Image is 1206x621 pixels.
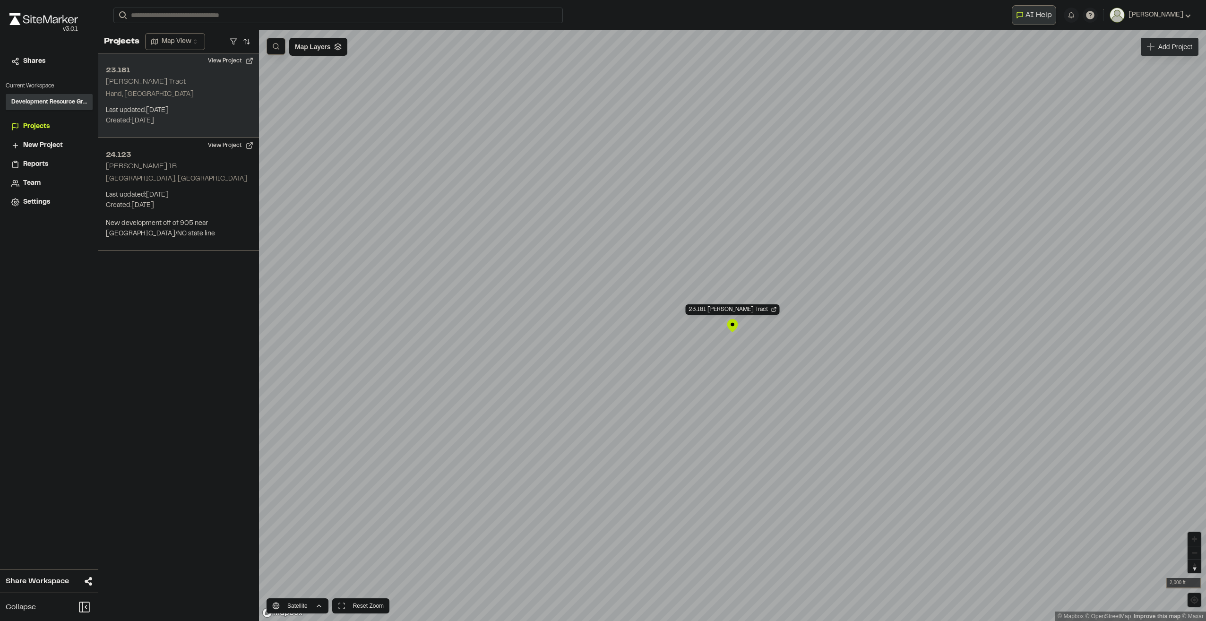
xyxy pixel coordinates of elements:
button: Open AI Assistant [1012,5,1056,25]
a: Shares [11,56,87,67]
p: Created: [DATE] [106,200,251,211]
p: Hand, [GEOGRAPHIC_DATA] [106,89,251,100]
button: View Project [202,138,259,153]
a: Mapbox [1058,613,1084,620]
h3: Development Resource Group [11,98,87,106]
button: Satellite [267,598,328,613]
button: Zoom out [1188,546,1201,560]
span: Add Project [1158,42,1192,52]
canvas: Map [259,30,1206,621]
span: Shares [23,56,45,67]
span: Projects [23,121,50,132]
div: Open Project [686,304,780,315]
p: Last updated: [DATE] [106,105,251,116]
a: OpenStreetMap [1085,613,1131,620]
button: Search [113,8,130,23]
h2: 23.181 [106,65,251,76]
span: Team [23,178,41,189]
span: AI Help [1025,9,1052,21]
h2: [PERSON_NAME] 1B [106,163,177,170]
p: Projects [104,35,139,48]
div: 2,000 ft [1166,578,1201,588]
a: Projects [11,121,87,132]
a: Reports [11,159,87,170]
span: Reports [23,159,48,170]
span: Share Workspace [6,576,69,587]
a: Team [11,178,87,189]
div: Open AI Assistant [1012,5,1060,25]
a: Map feedback [1134,613,1180,620]
a: Mapbox logo [262,607,303,618]
p: [GEOGRAPHIC_DATA], [GEOGRAPHIC_DATA] [106,174,251,184]
img: User [1110,8,1125,23]
span: New Project [23,140,63,151]
div: Map marker [725,319,740,333]
button: [PERSON_NAME] [1110,8,1191,23]
span: Collapse [6,602,36,613]
span: Map Layers [295,42,330,52]
span: Settings [23,197,50,207]
h2: [PERSON_NAME] Tract [106,78,186,85]
button: Reset Zoom [332,598,389,613]
img: rebrand.png [9,13,78,25]
h2: 24.123 [106,149,251,161]
a: New Project [11,140,87,151]
p: Created: [DATE] [106,116,251,126]
p: Current Workspace [6,82,93,90]
div: Oh geez...please don't... [9,25,78,34]
a: Maxar [1182,613,1204,620]
button: Reset bearing to north [1188,560,1201,573]
button: Zoom in [1188,532,1201,546]
button: View Project [202,53,259,69]
a: Settings [11,197,87,207]
button: Find my location [1188,593,1201,607]
p: New development off of 905 near [GEOGRAPHIC_DATA]/NC state line [106,218,251,239]
p: Last updated: [DATE] [106,190,251,200]
span: [PERSON_NAME] [1128,10,1183,20]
